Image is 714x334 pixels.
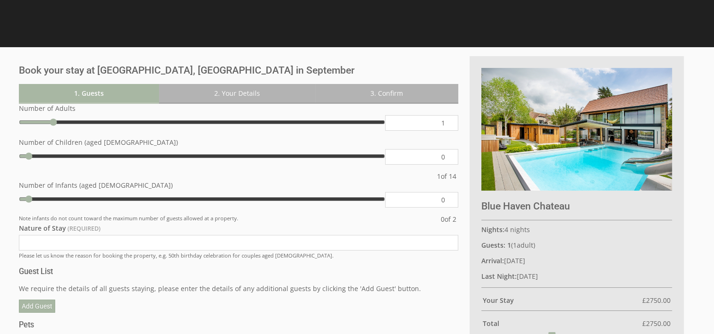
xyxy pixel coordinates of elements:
[19,267,458,276] h3: Guest List
[513,241,533,250] span: adult
[19,284,458,293] p: We require the details of all guests staying, please enter the details of any additional guests b...
[435,172,458,181] div: of 14
[507,241,535,250] span: ( )
[437,172,441,181] span: 1
[481,256,504,265] strong: Arrival:
[481,200,672,212] h2: Blue Haven Chateau
[481,225,672,234] p: 4 nights
[441,215,445,224] span: 0
[483,319,642,328] strong: Total
[315,84,458,102] a: 3. Confirm
[646,319,671,328] span: 2750.00
[646,296,671,305] span: 2750.00
[481,272,517,281] strong: Last Night:
[481,256,672,265] p: [DATE]
[19,65,458,76] h2: Book your stay at [GEOGRAPHIC_DATA], [GEOGRAPHIC_DATA] in September
[19,181,458,190] label: Number of Infants (aged [DEMOGRAPHIC_DATA])
[19,215,439,224] small: Note infants do not count toward the maximum number of guests allowed at a property.
[513,241,517,250] span: 1
[642,319,671,328] span: £
[19,84,159,102] a: 1. Guests
[642,296,671,305] span: £
[159,84,315,102] a: 2. Your Details
[19,252,334,259] small: Please let us know the reason for booking the property, e.g. 50th birthday celebration for couple...
[507,241,511,250] strong: 1
[19,104,458,113] label: Number of Adults
[481,241,505,250] strong: Guests:
[19,224,458,233] label: Nature of Stay
[19,300,55,313] a: Add Guest
[483,296,642,305] strong: Your Stay
[481,225,504,234] strong: Nights:
[439,215,458,224] div: of 2
[481,68,672,190] img: An image of 'Blue Haven Chateau'
[481,272,672,281] p: [DATE]
[19,138,458,147] label: Number of Children (aged [DEMOGRAPHIC_DATA])
[19,320,458,329] h3: Pets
